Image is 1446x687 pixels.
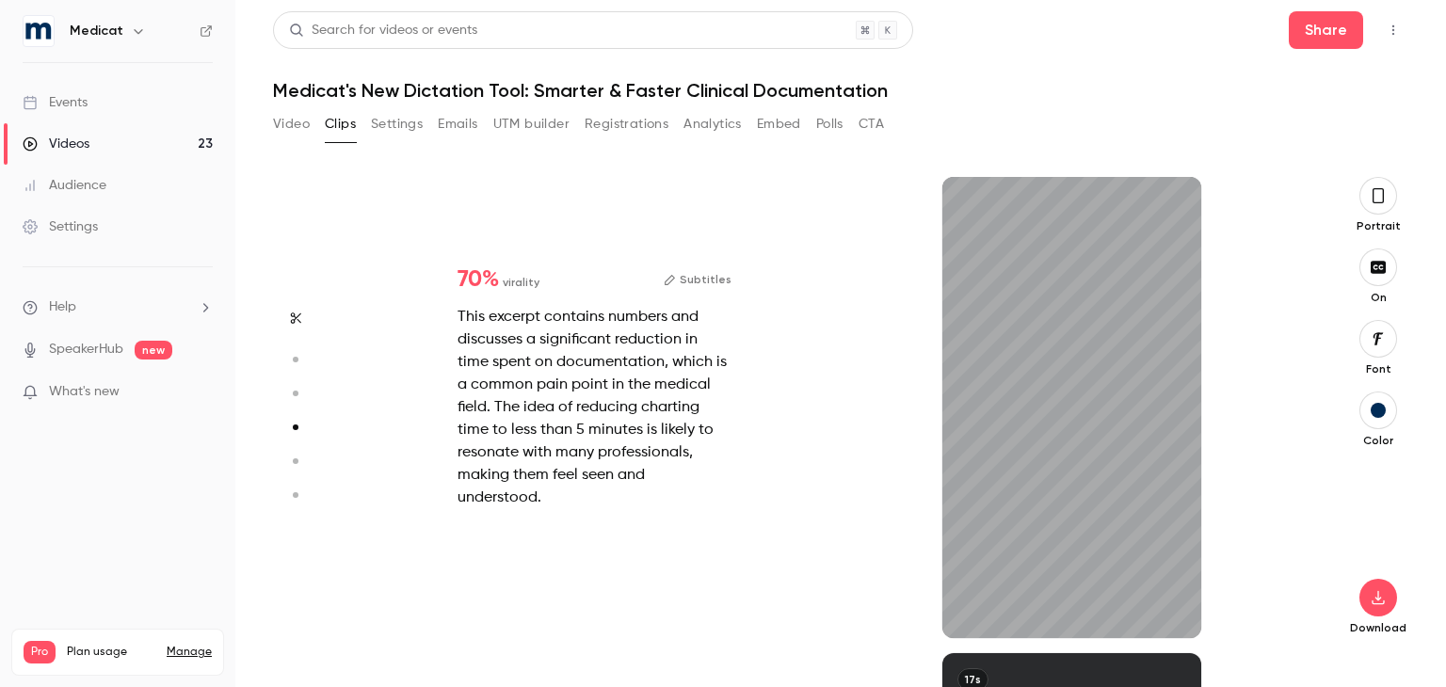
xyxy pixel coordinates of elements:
[458,268,499,291] span: 70 %
[325,109,356,139] button: Clips
[683,109,742,139] button: Analytics
[135,341,172,359] span: new
[23,135,89,153] div: Videos
[273,79,1408,102] h1: Medicat's New Dictation Tool: Smarter & Faster Clinical Documentation
[289,21,477,40] div: Search for videos or events
[49,382,120,402] span: What's new
[1348,433,1408,448] p: Color
[23,217,98,236] div: Settings
[503,274,539,291] span: virality
[167,645,212,660] a: Manage
[493,109,570,139] button: UTM builder
[438,109,477,139] button: Emails
[1348,290,1408,305] p: On
[49,297,76,317] span: Help
[190,384,213,401] iframe: Noticeable Trigger
[664,268,731,291] button: Subtitles
[816,109,843,139] button: Polls
[859,109,884,139] button: CTA
[585,109,668,139] button: Registrations
[23,176,106,195] div: Audience
[70,22,123,40] h6: Medicat
[49,340,123,359] a: SpeakerHub
[24,641,56,663] span: Pro
[371,109,423,139] button: Settings
[458,306,731,509] div: This excerpt contains numbers and discusses a significant reduction in time spent on documentatio...
[1348,218,1408,233] p: Portrait
[1348,620,1408,635] p: Download
[24,16,54,46] img: Medicat
[67,645,155,660] span: Plan usage
[23,93,88,112] div: Events
[1378,15,1408,45] button: Top Bar Actions
[273,109,310,139] button: Video
[1289,11,1363,49] button: Share
[757,109,801,139] button: Embed
[23,297,213,317] li: help-dropdown-opener
[1348,361,1408,376] p: Font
